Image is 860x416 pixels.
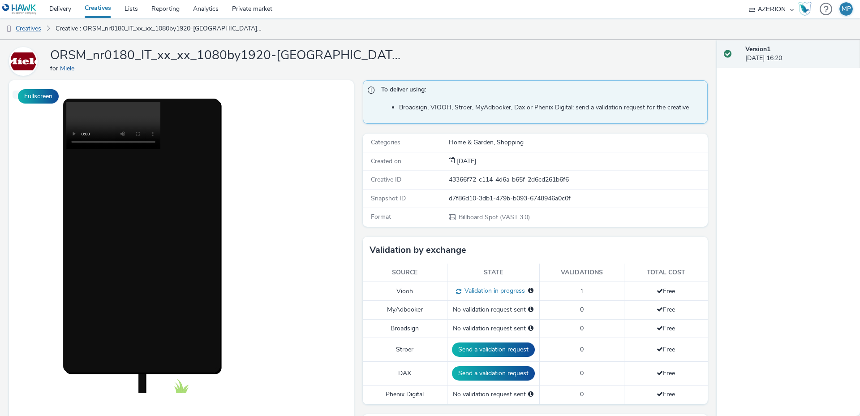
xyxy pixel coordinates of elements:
li: Broadsign, VIOOH, Stroer, MyAdbooker, Dax or Phenix Digital: send a validation request for the cr... [399,103,703,112]
div: MP [842,2,851,16]
span: Created on [371,157,401,165]
th: Source [363,264,447,282]
img: Miele [10,48,36,74]
img: dooh [4,25,13,34]
button: Send a validation request [452,342,535,357]
div: 43366f72-c114-4d6a-b65f-2d6cd261b6f6 [449,175,707,184]
a: Hawk Academy [798,2,815,16]
th: Validations [539,264,624,282]
td: Phenix Digital [363,386,447,404]
td: Viooh [363,282,447,301]
td: Broadsign [363,319,447,338]
th: Total cost [624,264,708,282]
button: Send a validation request [452,366,535,381]
span: Billboard Spot (VAST 3.0) [458,213,530,221]
h1: ORSM_nr0180_IT_xx_xx_1080by1920-[GEOGRAPHIC_DATA]mp4 [50,47,408,64]
span: Free [657,345,675,354]
div: [DATE] 16:20 [745,45,853,63]
span: Free [657,305,675,314]
span: Creative ID [371,175,401,184]
div: Home & Garden, Shopping [449,138,707,147]
div: Creation 03 October 2025, 16:20 [455,157,476,166]
div: No validation request sent [452,324,535,333]
a: Miele [60,64,78,73]
td: MyAdbooker [363,301,447,319]
div: Please select a deal below and click on Send to send a validation request to Phenix Digital. [528,390,533,399]
td: DAX [363,362,447,386]
h3: Validation by exchange [370,243,466,257]
div: Please select a deal below and click on Send to send a validation request to MyAdbooker. [528,305,533,314]
span: To deliver using: [381,85,698,97]
span: 0 [580,345,584,354]
button: Fullscreen [18,89,59,104]
div: d7f86d10-3db1-479b-b093-6748946a0c0f [449,194,707,203]
a: Creative : ORSM_nr0180_IT_xx_xx_1080by1920-[GEOGRAPHIC_DATA]mp4 [51,18,266,39]
th: State [447,264,539,282]
span: Format [371,212,391,221]
span: 0 [580,390,584,399]
span: Categories [371,138,400,147]
span: 1 [580,287,584,295]
img: Hawk Academy [798,2,812,16]
span: Validation in progress [461,286,525,295]
span: Free [657,287,675,295]
strong: Version 1 [745,45,770,53]
div: Please select a deal below and click on Send to send a validation request to Broadsign. [528,324,533,333]
span: 0 [580,305,584,314]
span: Free [657,369,675,377]
span: Free [657,390,675,399]
span: [DATE] [455,157,476,165]
span: 0 [580,324,584,333]
div: No validation request sent [452,305,535,314]
img: undefined Logo [2,4,37,15]
span: for [50,64,60,73]
a: Miele [9,57,41,65]
td: Stroer [363,338,447,362]
span: Free [657,324,675,333]
span: Snapshot ID [371,194,406,203]
span: 0 [580,369,584,377]
div: No validation request sent [452,390,535,399]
